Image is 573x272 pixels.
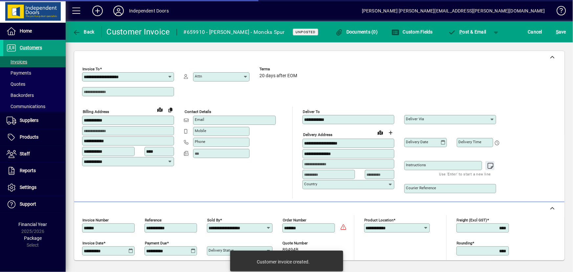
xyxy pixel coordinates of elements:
app-page-header-button: Back [66,26,102,38]
span: Products [20,134,38,140]
mat-label: Delivery date [406,140,428,144]
span: Unposted [296,30,316,34]
mat-label: Deliver via [406,117,424,121]
button: Cancel [526,26,544,38]
a: Suppliers [3,112,66,129]
span: Cancel [528,27,542,37]
mat-label: Deliver To [303,109,320,114]
mat-label: Payment due [145,241,167,245]
span: Package [24,236,42,241]
span: Suppliers [20,118,38,123]
button: Back [71,26,96,38]
div: Independent Doors [129,6,169,16]
a: View on map [155,104,165,115]
span: Terms [259,67,299,71]
div: Customer Invoice [107,27,170,37]
button: Custom Fields [390,26,434,38]
mat-label: Invoice date [82,241,103,245]
button: Documents (0) [334,26,380,38]
mat-label: Courier Reference [406,186,436,190]
span: Home [20,28,32,34]
span: ost & Email [448,29,486,34]
span: 20 days after EOM [259,73,297,79]
button: Post & Email [445,26,490,38]
mat-label: Reference [145,218,162,222]
a: Backorders [3,90,66,101]
button: Choose address [386,127,396,138]
span: Custom Fields [391,29,433,34]
span: P [460,29,463,34]
mat-label: Invoice number [82,218,109,222]
a: Reports [3,163,66,179]
button: Save [554,26,568,38]
mat-label: Invoice To [82,67,100,71]
span: Back [73,29,95,34]
a: Products [3,129,66,146]
mat-label: Order number [283,218,306,222]
a: View on map [375,127,386,138]
mat-label: Delivery status [209,248,234,253]
span: Quotes [7,81,25,87]
span: Backorders [7,93,34,98]
a: Communications [3,101,66,112]
mat-label: Delivery time [458,140,481,144]
mat-hint: Use 'Enter' to start a new line [439,170,491,178]
span: Invoices [7,59,27,64]
a: Payments [3,67,66,79]
button: Copy to Delivery address [165,104,176,115]
button: Profile [108,5,129,17]
button: Add [87,5,108,17]
a: Settings [3,179,66,196]
span: Payments [7,70,31,76]
div: [PERSON_NAME] [PERSON_NAME][EMAIL_ADDRESS][PERSON_NAME][DOMAIN_NAME] [362,6,545,16]
mat-label: Email [195,117,204,122]
a: Staff [3,146,66,162]
span: Documents (0) [335,29,378,34]
mat-label: Instructions [406,163,426,167]
span: Staff [20,151,30,156]
div: #659910 - [PERSON_NAME] - Moncks Spur [184,27,285,37]
span: Quote number [282,241,322,245]
span: S [556,29,559,34]
a: Quotes [3,79,66,90]
span: Communications [7,104,45,109]
mat-label: Attn [195,74,202,79]
a: Invoices [3,56,66,67]
a: Knowledge Base [552,1,565,23]
mat-label: Sold by [207,218,220,222]
span: Financial Year [19,222,47,227]
span: Settings [20,185,36,190]
span: Support [20,201,36,207]
a: Support [3,196,66,213]
span: Reports [20,168,36,173]
span: Customers [20,45,42,50]
mat-label: Country [304,182,317,186]
span: ave [556,27,566,37]
mat-label: Rounding [457,241,473,245]
mat-label: Phone [195,139,205,144]
mat-label: Freight (excl GST) [457,218,487,222]
div: Customer invoice created. [257,259,310,265]
mat-label: Mobile [195,128,206,133]
a: Home [3,23,66,39]
mat-label: Product location [364,218,394,222]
